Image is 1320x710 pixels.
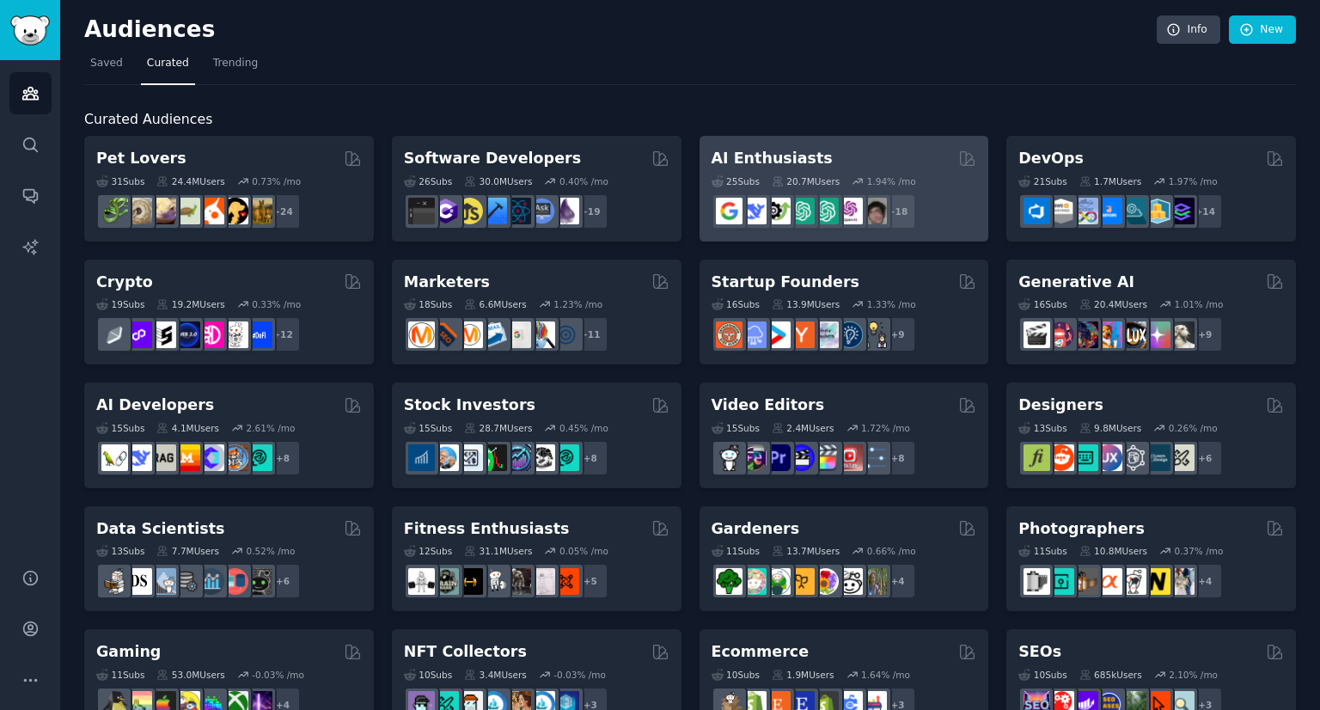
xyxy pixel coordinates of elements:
img: llmops [222,444,248,471]
div: 16 Sub s [1018,298,1066,310]
h2: Software Developers [404,148,581,169]
div: + 6 [1187,440,1223,476]
div: + 6 [265,563,301,599]
img: UI_Design [1072,444,1098,471]
img: content_marketing [408,321,435,348]
img: MarketingResearch [529,321,555,348]
div: 0.05 % /mo [559,545,608,557]
h2: Generative AI [1018,272,1134,293]
img: chatgpt_promptDesign [788,198,815,224]
div: 2.61 % /mo [247,422,296,434]
img: dalle2 [1048,321,1074,348]
div: 13 Sub s [96,545,144,557]
img: analytics [198,568,224,595]
img: GymMotivation [432,568,459,595]
img: DeepSeek [125,444,152,471]
img: reactnative [504,198,531,224]
div: 4.1M Users [156,422,219,434]
div: + 9 [1187,316,1223,352]
div: 0.45 % /mo [559,422,608,434]
div: 0.37 % /mo [1174,545,1223,557]
img: workout [456,568,483,595]
img: dogbreed [246,198,272,224]
div: 1.01 % /mo [1174,298,1223,310]
div: 1.9M Users [772,669,834,681]
div: + 4 [880,563,916,599]
img: VideoEditors [788,444,815,471]
img: GoogleGeminiAI [716,198,742,224]
div: 15 Sub s [712,422,760,434]
img: Trading [480,444,507,471]
h2: Startup Founders [712,272,859,293]
img: ethfinance [101,321,128,348]
div: 10.8M Users [1079,545,1147,557]
img: weightroom [480,568,507,595]
div: 3.4M Users [464,669,527,681]
div: + 8 [265,440,301,476]
div: 16 Sub s [712,298,760,310]
h2: Crypto [96,272,153,293]
div: 0.52 % /mo [247,545,296,557]
div: + 14 [1187,193,1223,230]
img: data [246,568,272,595]
img: azuredevops [1024,198,1050,224]
img: defi_ [246,321,272,348]
div: 0.26 % /mo [1169,422,1218,434]
div: 21 Sub s [1018,175,1066,187]
div: 13.9M Users [772,298,840,310]
h2: Audiences [84,16,1157,44]
img: cockatiel [198,198,224,224]
img: PlatformEngineers [1168,198,1195,224]
img: FluxAI [1120,321,1146,348]
div: 6.6M Users [464,298,527,310]
img: Docker_DevOps [1072,198,1098,224]
img: defiblockchain [198,321,224,348]
img: premiere [764,444,791,471]
img: GardenersWorld [860,568,887,595]
h2: AI Enthusiasts [712,148,833,169]
img: csharp [432,198,459,224]
h2: Marketers [404,272,490,293]
img: ethstaker [150,321,176,348]
img: OpenSourceAI [198,444,224,471]
img: platformengineering [1120,198,1146,224]
img: DreamBooth [1168,321,1195,348]
img: editors [740,444,767,471]
img: PetAdvice [222,198,248,224]
div: 31 Sub s [96,175,144,187]
img: userexperience [1120,444,1146,471]
img: StocksAndTrading [504,444,531,471]
div: + 9 [880,316,916,352]
img: chatgpt_prompts_ [812,198,839,224]
img: ArtificalIntelligence [860,198,887,224]
img: aivideo [1024,321,1050,348]
img: learnjavascript [456,198,483,224]
img: OnlineMarketing [553,321,579,348]
img: logodesign [1048,444,1074,471]
img: AskComputerScience [529,198,555,224]
div: 1.64 % /mo [861,669,910,681]
div: 10 Sub s [1018,669,1066,681]
img: MachineLearning [101,568,128,595]
div: 0.33 % /mo [252,298,301,310]
h2: SEOs [1018,641,1061,663]
h2: Photographers [1018,518,1145,540]
img: datasets [222,568,248,595]
img: Forex [456,444,483,471]
img: startup [764,321,791,348]
div: 24.4M Users [156,175,224,187]
img: AIDevelopersSociety [246,444,272,471]
img: postproduction [860,444,887,471]
img: iOSProgramming [480,198,507,224]
h2: Ecommerce [712,641,810,663]
img: flowers [812,568,839,595]
h2: Stock Investors [404,395,535,416]
span: Curated Audiences [84,109,212,131]
div: -0.03 % /mo [252,669,304,681]
img: SaaS [740,321,767,348]
img: OpenAIDev [836,198,863,224]
div: 1.33 % /mo [867,298,916,310]
h2: Designers [1018,395,1103,416]
img: GYM [408,568,435,595]
img: herpetology [101,198,128,224]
